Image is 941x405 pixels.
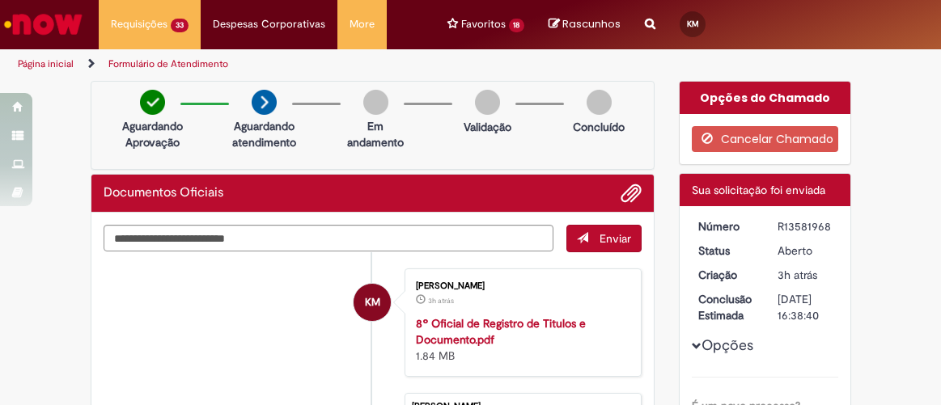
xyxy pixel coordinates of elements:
a: 8º Oficial de Registro de Titulos e Documento.pdf [416,316,586,347]
button: Adicionar anexos [621,183,642,204]
p: Em andamento [347,118,404,150]
img: check-circle-green.png [140,90,165,115]
h2: Documentos Oficiais Histórico de tíquete [104,186,223,200]
span: KM [365,283,380,322]
span: KM [687,19,699,29]
p: Concluído [573,119,625,135]
dt: Número [686,218,765,234]
span: Rascunhos [562,16,621,32]
div: [PERSON_NAME] [416,281,625,291]
div: 30/09/2025 14:38:36 [778,267,833,283]
span: 3h atrás [428,296,454,306]
img: img-circle-grey.png [475,90,500,115]
span: Despesas Corporativas [213,16,325,32]
ul: Trilhas de página [12,49,536,79]
textarea: Digite sua mensagem aqui... [104,225,553,251]
p: Aguardando atendimento [232,118,296,150]
img: arrow-next.png [252,90,277,115]
div: Aberto [778,243,833,259]
time: 30/09/2025 14:38:21 [428,296,454,306]
button: Enviar [566,225,642,252]
p: Validação [464,119,511,135]
span: More [350,16,375,32]
span: 33 [171,19,189,32]
span: Favoritos [461,16,506,32]
p: Aguardando Aprovação [122,118,183,150]
a: No momento, sua lista de rascunhos tem 0 Itens [549,16,621,32]
div: R13581968 [778,218,833,234]
dt: Status [686,243,765,259]
dt: Conclusão Estimada [686,291,765,323]
img: ServiceNow [2,8,85,40]
span: 18 [509,19,525,32]
div: Kalid Jose Pereira Monteiro [354,284,391,321]
span: 3h atrás [778,268,817,282]
span: Sua solicitação foi enviada [692,183,825,197]
a: Formulário de Atendimento [108,57,228,70]
span: Enviar [600,231,631,246]
a: Página inicial [18,57,74,70]
img: img-circle-grey.png [587,90,612,115]
button: Cancelar Chamado [692,126,838,152]
img: img-circle-grey.png [363,90,388,115]
span: Requisições [111,16,167,32]
div: Opções do Chamado [680,82,850,114]
div: [DATE] 16:38:40 [778,291,833,323]
dt: Criação [686,267,765,283]
div: 1.84 MB [416,315,625,364]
